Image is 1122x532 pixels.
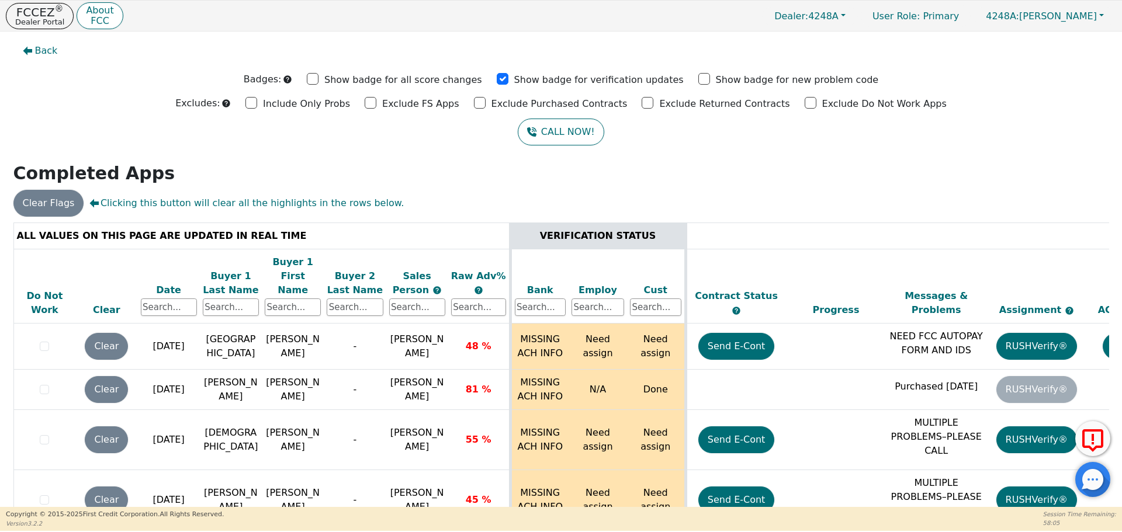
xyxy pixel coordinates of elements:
[138,410,200,470] td: [DATE]
[138,470,200,530] td: [DATE]
[200,410,262,470] td: [DEMOGRAPHIC_DATA]
[324,73,482,87] p: Show badge for all score changes
[203,269,259,297] div: Buyer 1 Last Name
[324,324,386,370] td: -
[17,289,73,317] div: Do Not Work
[200,470,262,530] td: [PERSON_NAME]
[451,270,506,281] span: Raw Adv%
[265,255,321,297] div: Buyer 1 First Name
[695,290,778,301] span: Contract Status
[986,11,1097,22] span: [PERSON_NAME]
[141,298,197,316] input: Search...
[262,324,324,370] td: [PERSON_NAME]
[55,4,64,14] sup: ®
[716,73,879,87] p: Show badge for new problem code
[324,370,386,410] td: -
[774,11,808,22] span: Dealer:
[659,97,789,111] p: Exclude Returned Contracts
[515,298,566,316] input: Search...
[872,11,920,22] span: User Role :
[698,333,775,360] button: Send E-Cont
[390,487,444,512] span: [PERSON_NAME]
[85,333,128,360] button: Clear
[86,16,113,26] p: FCC
[175,96,220,110] p: Excludes:
[999,304,1065,315] span: Assignment
[572,283,624,297] div: Employ
[262,370,324,410] td: [PERSON_NAME]
[466,340,491,352] span: 48 %
[510,470,569,530] td: MISSING ACH INFO
[327,269,383,297] div: Buyer 2 Last Name
[1043,510,1116,519] p: Session Time Remaining:
[324,410,386,470] td: -
[861,5,971,27] p: Primary
[138,370,200,410] td: [DATE]
[390,377,444,402] span: [PERSON_NAME]
[85,426,128,453] button: Clear
[996,333,1077,360] button: RUSHVerify®
[85,486,128,513] button: Clear
[996,486,1077,513] button: RUSHVerify®
[263,97,350,111] p: Include Only Probs
[15,6,64,18] p: FCCEZ
[78,303,134,317] div: Clear
[13,37,67,64] button: Back
[491,97,628,111] p: Exclude Purchased Contracts
[138,324,200,370] td: [DATE]
[861,5,971,27] a: User Role: Primary
[244,72,282,86] p: Badges:
[698,426,775,453] button: Send E-Cont
[762,7,858,25] button: Dealer:4248A
[390,427,444,452] span: [PERSON_NAME]
[572,298,624,316] input: Search...
[569,410,627,470] td: Need assign
[200,370,262,410] td: [PERSON_NAME]
[627,470,685,530] td: Need assign
[569,324,627,370] td: Need assign
[451,298,506,316] input: Search...
[510,410,569,470] td: MISSING ACH INFO
[324,470,386,530] td: -
[17,229,506,243] div: ALL VALUES ON THIS PAGE ARE UPDATED IN REAL TIME
[85,376,128,403] button: Clear
[200,324,262,370] td: [GEOGRAPHIC_DATA]
[627,410,685,470] td: Need assign
[382,97,459,111] p: Exclude FS Apps
[265,298,321,316] input: Search...
[262,470,324,530] td: [PERSON_NAME]
[6,519,224,528] p: Version 3.2.2
[262,410,324,470] td: [PERSON_NAME]
[889,476,984,518] p: MULTIPLE PROBLEMS–PLEASE CALL
[822,97,947,111] p: Exclude Do Not Work Apps
[77,2,123,30] button: AboutFCC
[466,494,491,505] span: 45 %
[518,119,604,145] button: CALL NOW!
[974,7,1116,25] a: 4248A:[PERSON_NAME]
[15,18,64,26] p: Dealer Portal
[6,3,74,29] button: FCCEZ®Dealer Portal
[889,329,984,357] p: NEED FCC AUTOPAY FORM AND IDS
[510,324,569,370] td: MISSING ACH INFO
[13,163,175,183] strong: Completed Apps
[515,283,566,297] div: Bank
[889,416,984,458] p: MULTIPLE PROBLEMS–PLEASE CALL
[889,289,984,317] div: Messages & Problems
[510,370,569,410] td: MISSING ACH INFO
[327,298,383,316] input: Search...
[466,384,491,395] span: 81 %
[698,486,775,513] button: Send E-Cont
[389,298,445,316] input: Search...
[889,380,984,394] p: Purchased [DATE]
[514,73,684,87] p: Show badge for verification updates
[630,283,681,297] div: Cust
[789,303,884,317] div: Progress
[466,434,491,445] span: 55 %
[141,283,197,297] div: Date
[986,11,1019,22] span: 4248A:
[774,11,839,22] span: 4248A
[996,426,1077,453] button: RUSHVerify®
